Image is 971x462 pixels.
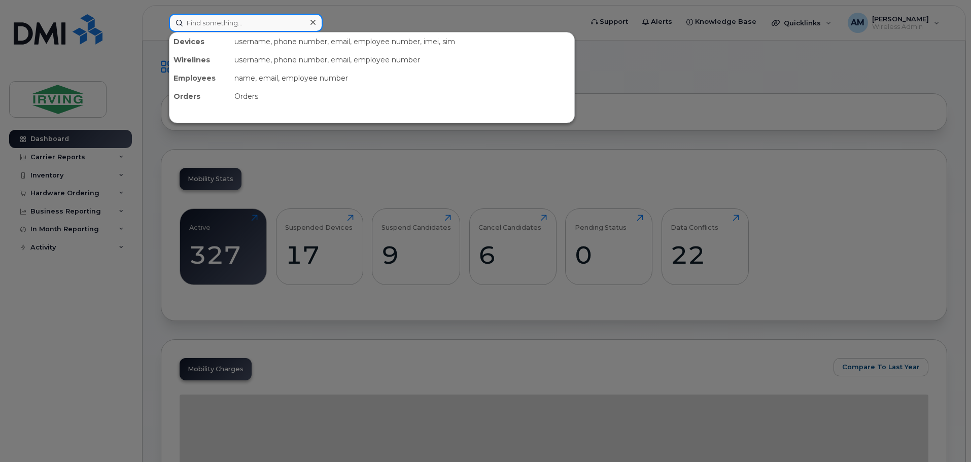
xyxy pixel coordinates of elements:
[230,51,574,69] div: username, phone number, email, employee number
[230,32,574,51] div: username, phone number, email, employee number, imei, sim
[230,87,574,105] div: Orders
[169,87,230,105] div: Orders
[169,69,230,87] div: Employees
[169,51,230,69] div: Wirelines
[169,32,230,51] div: Devices
[230,69,574,87] div: name, email, employee number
